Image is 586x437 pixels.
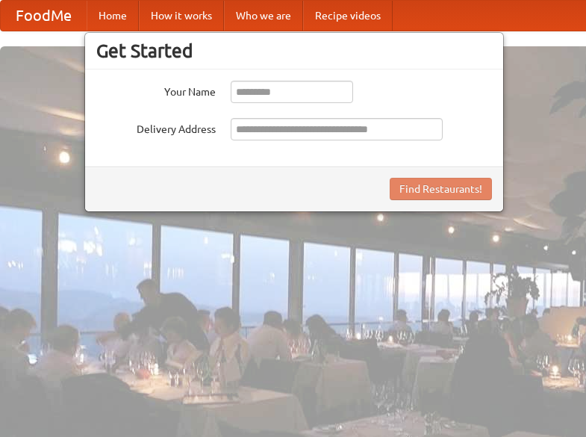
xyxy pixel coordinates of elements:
[139,1,224,31] a: How it works
[87,1,139,31] a: Home
[96,118,216,137] label: Delivery Address
[390,178,492,200] button: Find Restaurants!
[224,1,303,31] a: Who we are
[1,1,87,31] a: FoodMe
[96,81,216,99] label: Your Name
[96,40,492,62] h3: Get Started
[303,1,393,31] a: Recipe videos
